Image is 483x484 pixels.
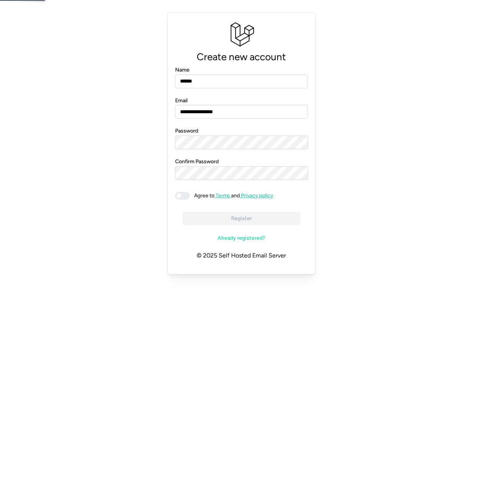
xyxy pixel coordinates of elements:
button: Register [183,212,301,225]
p: © 2025 Self Hosted Email Server [175,245,308,267]
label: Confirm Password [175,158,219,166]
a: Privacy policy [240,192,273,199]
span: Register [231,212,252,225]
a: Terms [214,192,231,199]
span: Already registered? [217,232,265,245]
label: Email [175,97,188,105]
a: Already registered? [183,231,301,245]
p: Create new account [175,49,308,65]
span: and [189,192,273,200]
label: Name [175,66,189,74]
label: Password [175,127,198,135]
span: Agree to [194,192,214,199]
